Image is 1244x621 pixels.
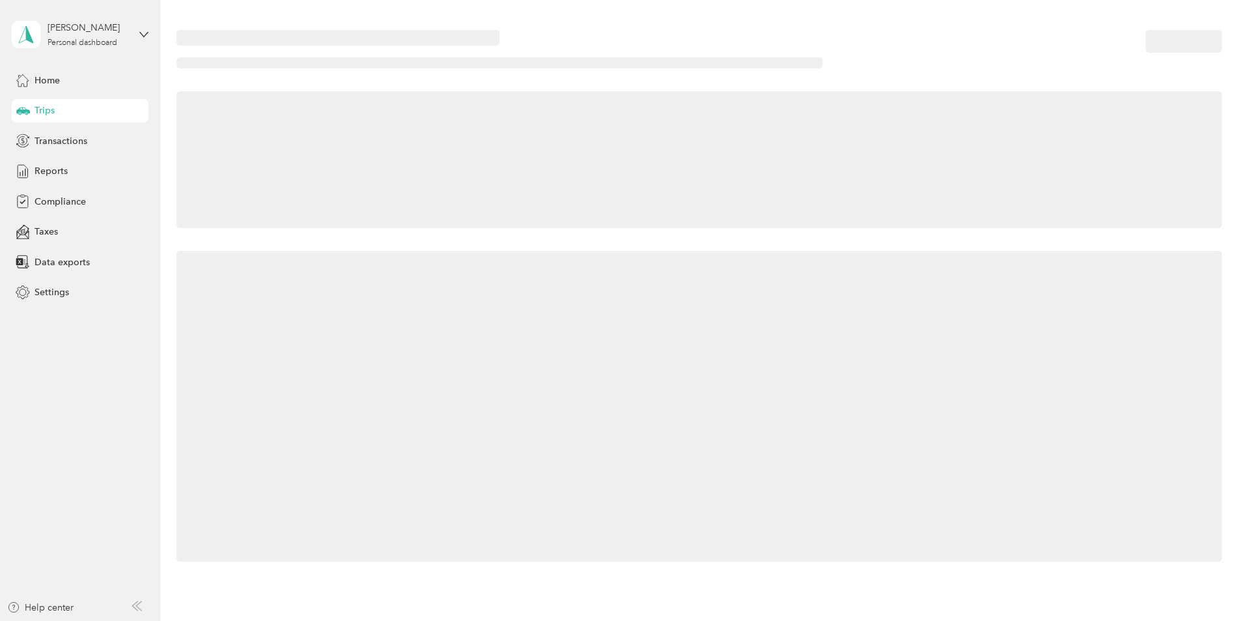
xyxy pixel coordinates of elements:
[35,225,58,238] span: Taxes
[35,74,60,87] span: Home
[35,255,90,269] span: Data exports
[35,104,55,117] span: Trips
[35,134,87,148] span: Transactions
[35,285,69,299] span: Settings
[35,164,68,178] span: Reports
[1171,548,1244,621] iframe: Everlance-gr Chat Button Frame
[7,601,74,614] button: Help center
[35,195,86,209] span: Compliance
[48,21,129,35] div: [PERSON_NAME]
[48,39,117,47] div: Personal dashboard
